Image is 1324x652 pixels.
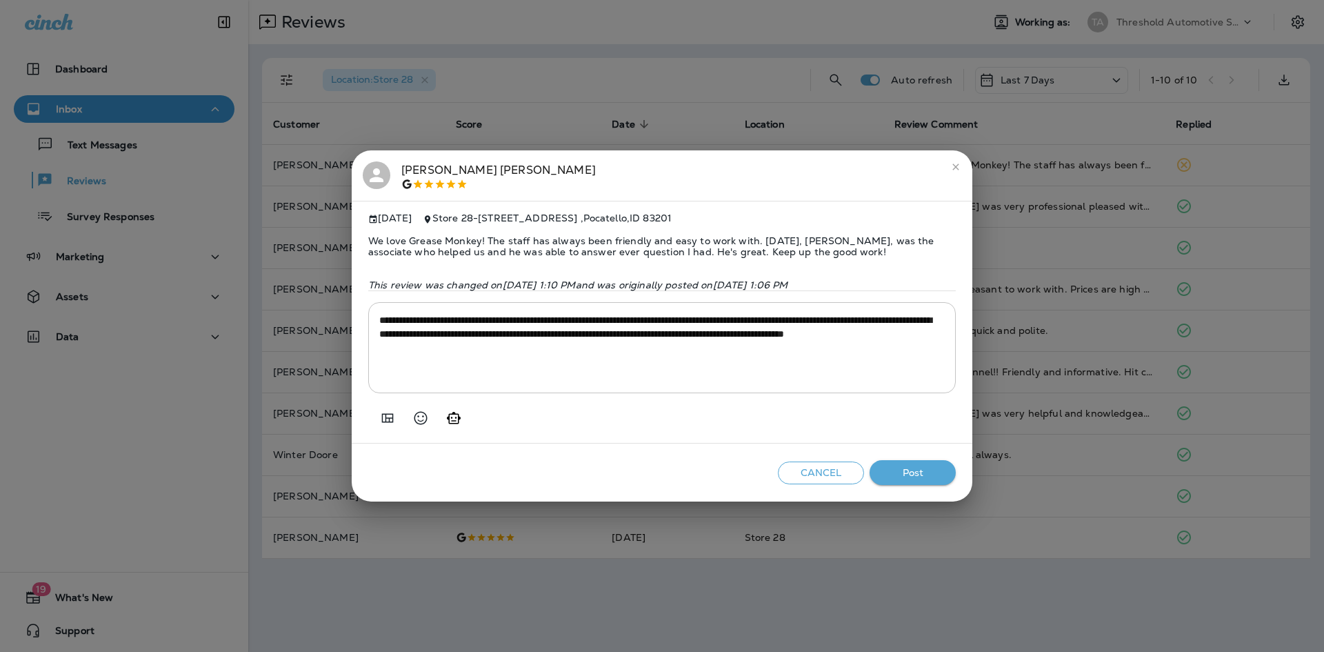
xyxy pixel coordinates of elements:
p: This review was changed on [DATE] 1:10 PM [368,279,956,290]
span: [DATE] [368,213,412,224]
span: We love Grease Monkey! The staff has always been friendly and easy to work with. [DATE], [PERSON_... [368,224,956,268]
button: Select an emoji [407,404,434,432]
span: Store 28 - [STREET_ADDRESS] , Pocatello , ID 83201 [432,212,672,224]
span: and was originally posted on [DATE] 1:06 PM [576,279,788,291]
button: close [945,156,967,178]
button: Add in a premade template [374,404,401,432]
button: Generate AI response [440,404,468,432]
button: Post [870,460,956,486]
div: [PERSON_NAME] [PERSON_NAME] [401,161,596,190]
button: Cancel [778,462,864,484]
